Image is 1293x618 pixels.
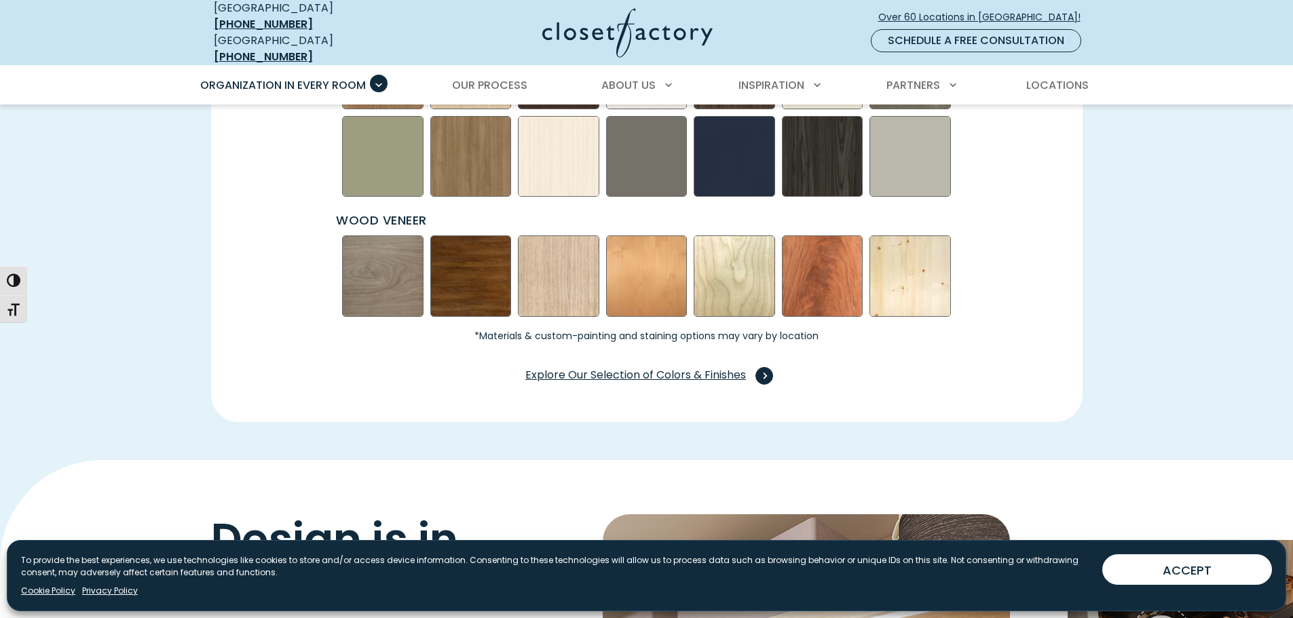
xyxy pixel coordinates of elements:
[782,235,863,317] img: African Mahogany
[869,116,951,197] img: Dove Grey
[601,77,656,93] span: About Us
[214,33,411,65] div: [GEOGRAPHIC_DATA]
[342,116,424,197] img: Sage
[336,211,960,229] p: Wood Veneer
[21,585,75,597] a: Cookie Policy
[878,5,1092,29] a: Over 60 Locations in [GEOGRAPHIC_DATA]!
[606,235,688,317] img: Alder
[82,585,138,597] a: Privacy Policy
[542,8,713,58] img: Closet Factory Logo
[878,10,1091,24] span: Over 60 Locations in [GEOGRAPHIC_DATA]!
[886,77,940,93] span: Partners
[518,235,599,317] img: Rift Cut Oak
[21,554,1091,579] p: To provide the best experiences, we use technologies like cookies to store and/or access device i...
[452,77,527,93] span: Our Process
[518,116,599,197] img: White Chocolate
[694,235,775,317] img: Maple
[430,235,512,317] img: Walnut- Stained
[191,66,1103,104] nav: Primary Menu
[525,362,768,389] a: Explore Our Selection of Colors & Finishes
[200,77,366,93] span: Organization in Every Room
[214,16,313,32] a: [PHONE_NUMBER]
[211,509,458,569] span: Design is in
[738,77,804,93] span: Inspiration
[694,116,775,197] img: Blue - High Gloss
[430,116,512,197] img: Fashionista
[782,116,863,197] img: Black Tie
[342,235,424,317] img: Walnut
[525,367,768,385] span: Explore Our Selection of Colors & Finishes
[606,116,688,197] img: Evening Star
[869,235,951,317] img: Pine Knotty
[1102,554,1272,585] button: ACCEPT
[333,331,960,341] small: *Materials & custom-painting and staining options may vary by location
[1026,77,1089,93] span: Locations
[871,29,1081,52] a: Schedule a Free Consultation
[214,49,313,64] a: [PHONE_NUMBER]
